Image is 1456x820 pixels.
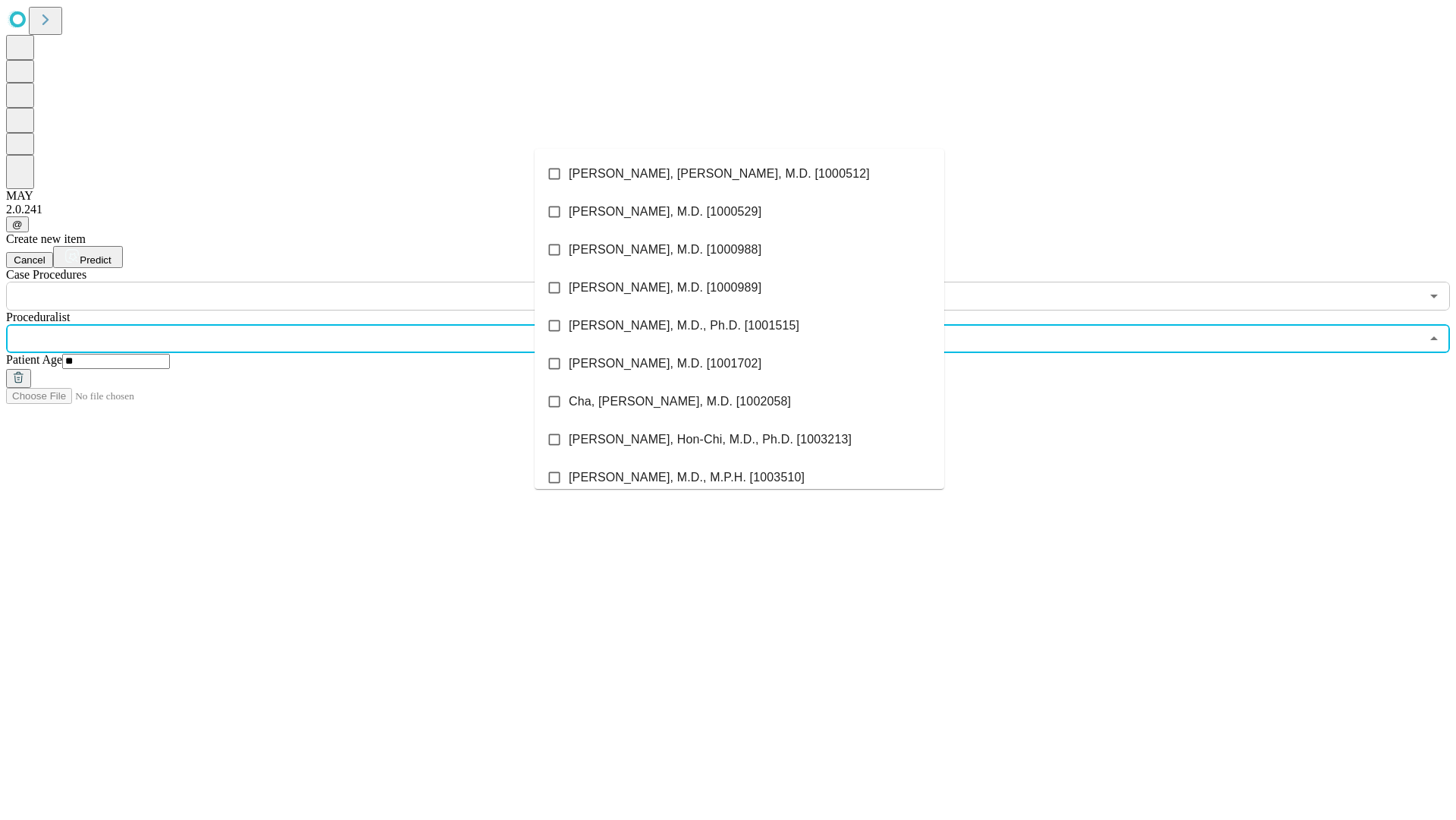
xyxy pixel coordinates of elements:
[569,393,791,411] span: Cha, [PERSON_NAME], M.D. [1002058]
[6,311,70,323] span: Proceduralist
[12,219,23,230] span: @
[569,279,761,297] span: [PERSON_NAME], M.D. [1000989]
[569,203,761,221] span: [PERSON_NAME], M.D. [1000529]
[6,232,86,245] span: Create new item
[6,189,1450,203] div: MAY
[14,254,45,266] span: Cancel
[6,203,1450,216] div: 2.0.241
[6,353,62,366] span: Patient Age
[569,165,870,183] span: [PERSON_NAME], [PERSON_NAME], M.D. [1000512]
[6,268,86,281] span: Scheduled Procedure
[80,254,111,266] span: Predict
[6,216,29,232] button: @
[569,430,852,449] span: [PERSON_NAME], Hon-Chi, M.D., Ph.D. [1003213]
[569,241,761,259] span: [PERSON_NAME], M.D. [1000988]
[569,355,761,373] span: [PERSON_NAME], M.D. [1001702]
[569,468,805,487] span: [PERSON_NAME], M.D., M.P.H. [1003510]
[6,252,53,268] button: Cancel
[1423,328,1445,349] button: Close
[53,246,123,268] button: Predict
[1423,285,1445,307] button: Open
[569,317,799,335] span: [PERSON_NAME], M.D., Ph.D. [1001515]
